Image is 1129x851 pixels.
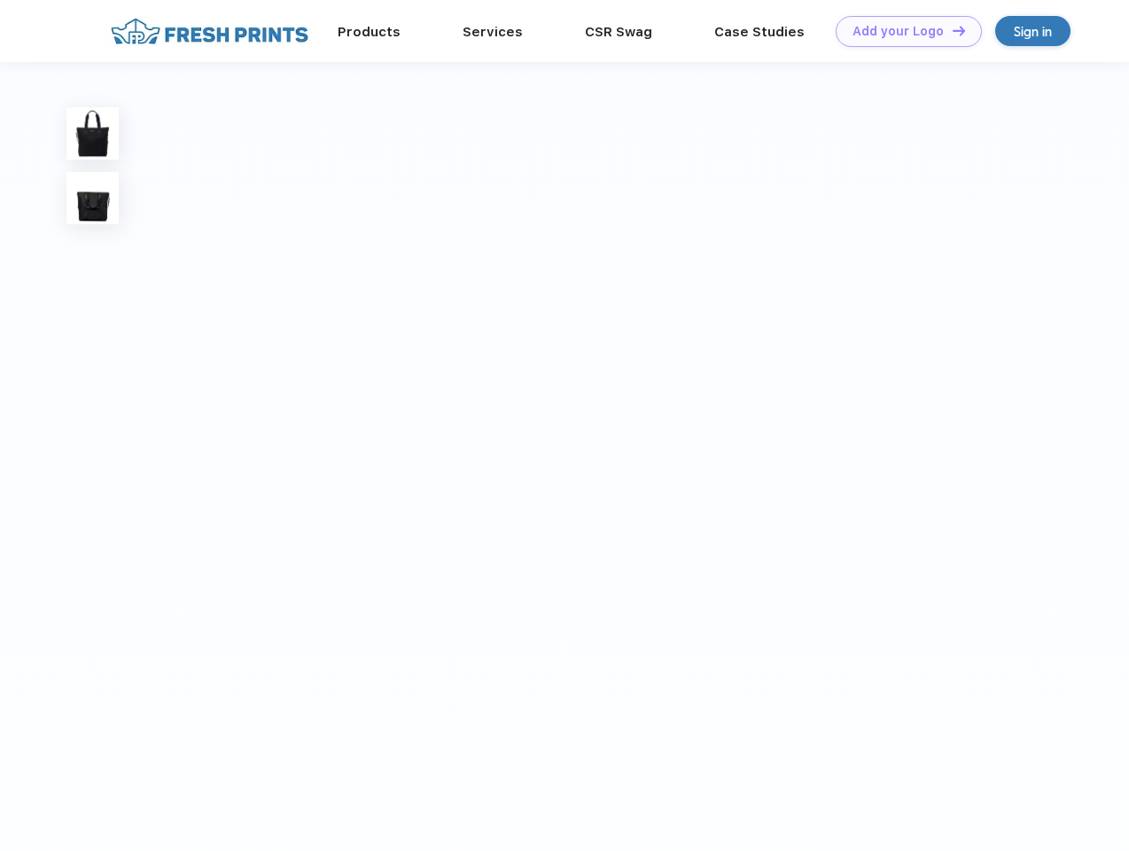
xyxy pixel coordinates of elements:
img: func=resize&h=100 [66,107,119,160]
img: fo%20logo%202.webp [105,16,314,47]
div: Add your Logo [853,24,944,39]
img: DT [953,26,965,35]
div: Sign in [1014,21,1052,42]
img: func=resize&h=100 [66,172,119,224]
a: Sign in [995,16,1071,46]
a: Products [338,24,401,40]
